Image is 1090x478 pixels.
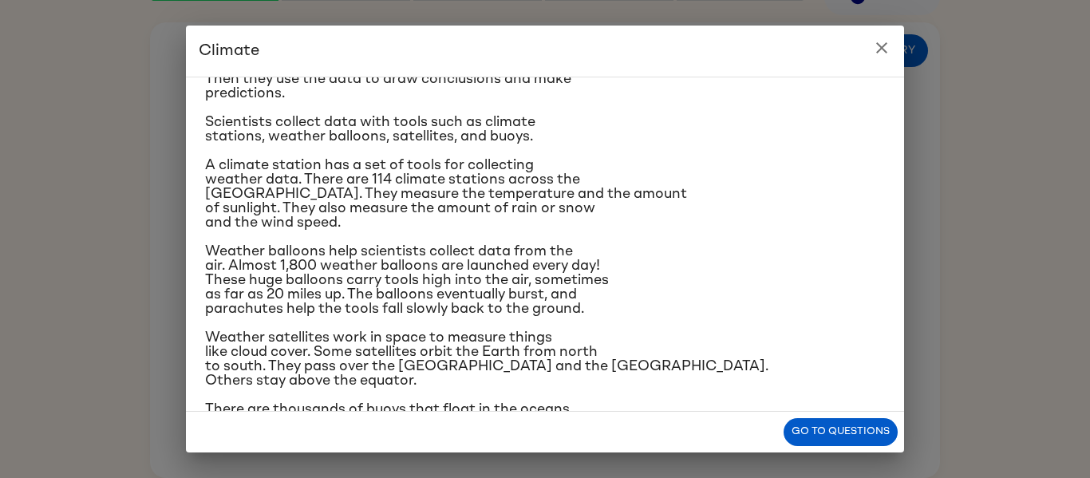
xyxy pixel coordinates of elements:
button: close [866,32,898,64]
span: There are thousands of buoys that float in the oceans. The buoys measure the temperature of the w... [205,402,607,445]
span: Scientists collect data with tools such as climate stations, weather balloons, satellites, and bu... [205,115,535,144]
span: Weather balloons help scientists collect data from the air. Almost 1,800 weather balloons are lau... [205,244,609,316]
span: A climate station has a set of tools for collecting weather data. There are 114 climate stations ... [205,158,687,230]
h2: Climate [186,26,904,77]
button: Go to questions [784,418,898,446]
span: Weather satellites work in space to measure things like cloud cover. Some satellites orbit the Ea... [205,330,768,388]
